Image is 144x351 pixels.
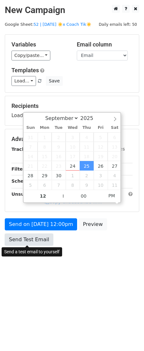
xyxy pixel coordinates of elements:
[11,192,43,197] strong: Unsubscribe
[11,102,133,109] h5: Recipients
[108,126,122,130] span: Sat
[94,142,108,151] span: September 12, 2025
[38,132,52,142] span: September 1, 2025
[97,22,139,27] a: Daily emails left: 50
[24,142,38,151] span: September 7, 2025
[52,161,66,171] span: September 23, 2025
[11,102,133,119] div: Loading...
[94,132,108,142] span: September 5, 2025
[80,180,94,190] span: October 9, 2025
[11,51,50,60] a: Copy/paste...
[11,67,39,74] a: Templates
[108,171,122,180] span: October 4, 2025
[24,151,38,161] span: September 14, 2025
[94,126,108,130] span: Fri
[11,76,36,86] a: Load...
[11,147,33,152] strong: Tracking
[33,22,91,27] a: 52 | [DATE] ☀️x Coach Tik☀️
[79,218,107,230] a: Preview
[108,151,122,161] span: September 20, 2025
[94,171,108,180] span: October 3, 2025
[2,247,62,256] div: Send a test email to yourself
[66,161,80,171] span: September 24, 2025
[80,132,94,142] span: September 4, 2025
[52,180,66,190] span: October 7, 2025
[11,166,28,172] strong: Filters
[24,126,38,130] span: Sun
[38,161,52,171] span: September 22, 2025
[64,190,103,202] input: Minute
[66,171,80,180] span: October 1, 2025
[52,132,66,142] span: September 2, 2025
[62,189,64,202] span: :
[38,171,52,180] span: September 29, 2025
[38,126,52,130] span: Mon
[52,142,66,151] span: September 9, 2025
[94,151,108,161] span: September 19, 2025
[5,5,139,16] h2: New Campaign
[24,132,38,142] span: August 31, 2025
[66,142,80,151] span: September 10, 2025
[38,142,52,151] span: September 8, 2025
[24,190,62,202] input: Hour
[5,22,91,27] small: Google Sheet:
[52,126,66,130] span: Tue
[94,161,108,171] span: September 26, 2025
[24,180,38,190] span: October 5, 2025
[79,115,102,121] input: Year
[66,180,80,190] span: October 8, 2025
[80,171,94,180] span: October 2, 2025
[11,41,67,48] h5: Variables
[38,151,52,161] span: September 15, 2025
[46,76,62,86] button: Save
[103,189,120,202] span: Click to toggle
[80,126,94,130] span: Thu
[66,126,80,130] span: Wed
[108,161,122,171] span: September 27, 2025
[80,151,94,161] span: September 18, 2025
[11,136,133,143] h5: Advanced
[94,180,108,190] span: October 10, 2025
[108,132,122,142] span: September 6, 2025
[97,21,139,28] span: Daily emails left: 50
[66,132,80,142] span: September 3, 2025
[80,142,94,151] span: September 11, 2025
[52,151,66,161] span: September 16, 2025
[112,320,144,351] iframe: Chat Widget
[66,151,80,161] span: September 17, 2025
[5,234,53,246] a: Send Test Email
[100,146,125,152] label: UTM Codes
[24,171,38,180] span: September 28, 2025
[11,179,34,184] strong: Schedule
[5,218,77,230] a: Send on [DATE] 12:00pm
[108,142,122,151] span: September 13, 2025
[77,41,133,48] h5: Email column
[108,180,122,190] span: October 11, 2025
[24,161,38,171] span: September 21, 2025
[44,199,102,205] a: Copy unsubscribe link
[38,180,52,190] span: October 6, 2025
[52,171,66,180] span: September 30, 2025
[80,161,94,171] span: September 25, 2025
